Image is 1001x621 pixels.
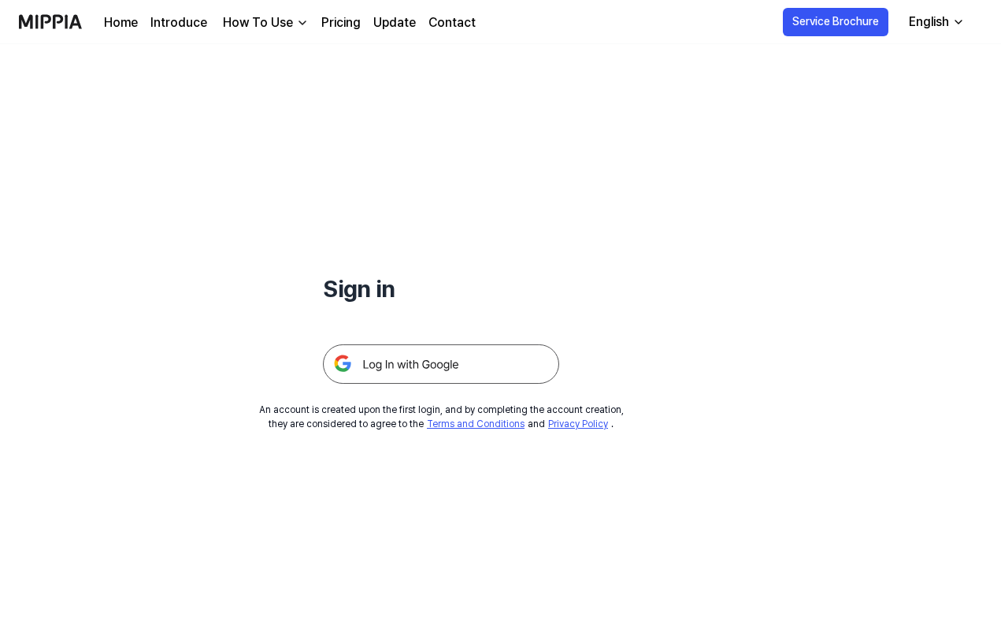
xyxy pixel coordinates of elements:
[323,344,559,384] img: 구글 로그인 버튼
[296,17,309,29] img: down
[220,13,296,32] div: How To Use
[321,13,361,32] a: Pricing
[220,13,309,32] button: How To Use
[896,6,974,38] button: English
[906,13,952,32] div: English
[150,13,207,32] a: Introduce
[323,271,559,307] h1: Sign in
[428,13,476,32] a: Contact
[259,403,624,431] div: An account is created upon the first login, and by completing the account creation, they are cons...
[427,418,525,429] a: Terms and Conditions
[783,8,888,36] button: Service Brochure
[548,418,608,429] a: Privacy Policy
[104,13,138,32] a: Home
[373,13,416,32] a: Update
